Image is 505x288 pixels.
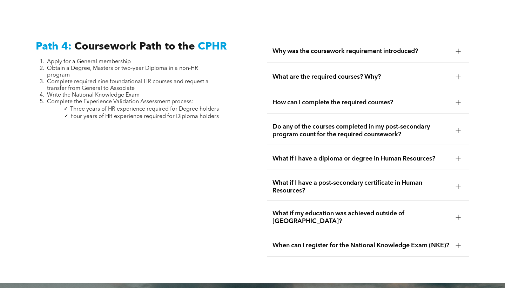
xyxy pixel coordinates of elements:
span: Three years of HR experience required for Degree holders [70,106,219,112]
span: Complete the Experience Validation Assessment process: [47,99,193,105]
span: Path 4: [36,41,72,52]
span: Obtain a Degree, Masters or two-year Diploma in a non-HR program [47,66,198,78]
span: Complete required nine foundational HR courses and request a transfer from General to Associate [47,79,209,91]
span: What if my education was achieved outside of [GEOGRAPHIC_DATA]? [272,210,450,225]
span: What are the required courses? Why? [272,73,450,81]
span: How can I complete the required courses? [272,99,450,106]
span: Do any of the courses completed in my post-secondary program count for the required coursework? [272,123,450,138]
span: Four years of HR experience required for Diploma holders [70,114,219,119]
span: CPHR [198,41,227,52]
span: When can I register for the National Knowledge Exam (NKE)? [272,242,450,249]
span: What if I have a post-secondary certificate in Human Resources? [272,179,450,195]
span: Coursework Path to the [74,41,195,52]
span: What if I have a diploma or degree in Human Resources? [272,155,450,163]
span: Write the National Knowledge Exam [47,92,140,98]
span: Apply for a General membership [47,59,131,65]
span: Why was the coursework requirement introduced? [272,47,450,55]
